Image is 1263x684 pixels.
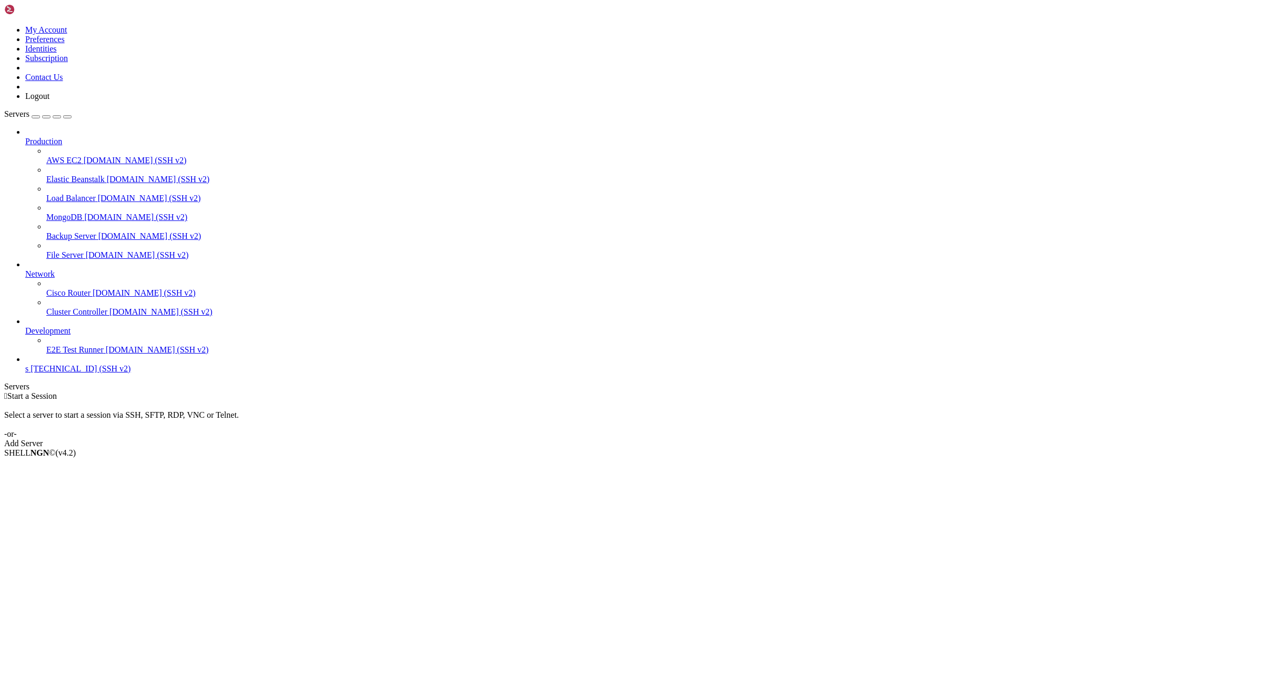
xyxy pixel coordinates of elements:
span: [TECHNICAL_ID] (SSH v2) [31,364,131,373]
a: AWS EC2 [DOMAIN_NAME] (SSH v2) [46,156,1259,165]
li: Load Balancer [DOMAIN_NAME] (SSH v2) [46,184,1259,203]
a: Cluster Controller [DOMAIN_NAME] (SSH v2) [46,307,1259,317]
span: E2E Test Runner [46,345,104,354]
span: Cisco Router [46,288,91,297]
a: File Server [DOMAIN_NAME] (SSH v2) [46,250,1259,260]
a: s [TECHNICAL_ID] (SSH v2) [25,364,1259,374]
span: [DOMAIN_NAME] (SSH v2) [107,175,210,184]
span: [DOMAIN_NAME] (SSH v2) [98,232,202,240]
a: Preferences [25,35,65,44]
span: Production [25,137,62,146]
span: s [25,364,28,373]
div: Add Server [4,439,1259,448]
li: Cisco Router [DOMAIN_NAME] (SSH v2) [46,279,1259,298]
li: Production [25,127,1259,260]
span: MongoDB [46,213,82,222]
li: File Server [DOMAIN_NAME] (SSH v2) [46,241,1259,260]
span: AWS EC2 [46,156,82,165]
li: Elastic Beanstalk [DOMAIN_NAME] (SSH v2) [46,165,1259,184]
li: AWS EC2 [DOMAIN_NAME] (SSH v2) [46,146,1259,165]
span: [DOMAIN_NAME] (SSH v2) [98,194,201,203]
span: Backup Server [46,232,96,240]
a: Development [25,326,1259,336]
span: Development [25,326,71,335]
span: Elastic Beanstalk [46,175,105,184]
span: Start a Session [7,391,57,400]
span: File Server [46,250,84,259]
span: [DOMAIN_NAME] (SSH v2) [84,156,187,165]
a: Contact Us [25,73,63,82]
a: Cisco Router [DOMAIN_NAME] (SSH v2) [46,288,1259,298]
a: Logout [25,92,49,100]
span: Servers [4,109,29,118]
li: Network [25,260,1259,317]
li: MongoDB [DOMAIN_NAME] (SSH v2) [46,203,1259,222]
li: s [TECHNICAL_ID] (SSH v2) [25,355,1259,374]
a: Servers [4,109,72,118]
a: Load Balancer [DOMAIN_NAME] (SSH v2) [46,194,1259,203]
li: Backup Server [DOMAIN_NAME] (SSH v2) [46,222,1259,241]
a: MongoDB [DOMAIN_NAME] (SSH v2) [46,213,1259,222]
a: Identities [25,44,57,53]
span: Load Balancer [46,194,96,203]
a: My Account [25,25,67,34]
span: [DOMAIN_NAME] (SSH v2) [86,250,189,259]
a: Production [25,137,1259,146]
li: Development [25,317,1259,355]
span: [DOMAIN_NAME] (SSH v2) [109,307,213,316]
li: E2E Test Runner [DOMAIN_NAME] (SSH v2) [46,336,1259,355]
a: E2E Test Runner [DOMAIN_NAME] (SSH v2) [46,345,1259,355]
span:  [4,391,7,400]
span: [DOMAIN_NAME] (SSH v2) [84,213,187,222]
a: Elastic Beanstalk [DOMAIN_NAME] (SSH v2) [46,175,1259,184]
a: Subscription [25,54,68,63]
span: [DOMAIN_NAME] (SSH v2) [106,345,209,354]
a: Network [25,269,1259,279]
img: Shellngn [4,4,65,15]
a: Backup Server [DOMAIN_NAME] (SSH v2) [46,232,1259,241]
li: Cluster Controller [DOMAIN_NAME] (SSH v2) [46,298,1259,317]
div: Servers [4,382,1259,391]
div: Select a server to start a session via SSH, SFTP, RDP, VNC or Telnet. -or- [4,401,1259,439]
span: Cluster Controller [46,307,107,316]
b: NGN [31,448,49,457]
span: SHELL © [4,448,76,457]
span: 4.2.0 [56,448,76,457]
span: Network [25,269,55,278]
span: [DOMAIN_NAME] (SSH v2) [93,288,196,297]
